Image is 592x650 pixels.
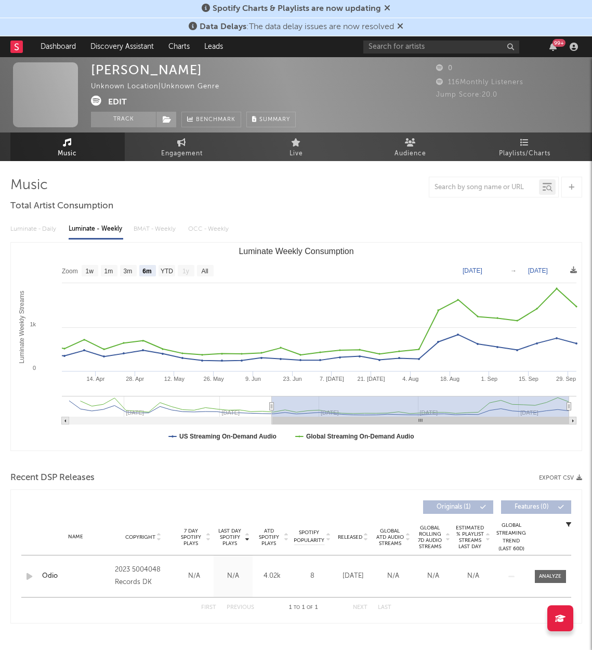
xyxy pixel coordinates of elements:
[227,605,254,611] button: Previous
[160,268,173,275] text: YTD
[125,534,155,540] span: Copyright
[394,148,426,160] span: Audience
[423,500,493,514] button: Originals(1)
[245,376,260,382] text: 9. Jun
[440,376,459,382] text: 18. Aug
[179,433,277,440] text: US Streaming On-Demand Audio
[58,148,77,160] span: Music
[42,533,110,541] div: Name
[539,475,582,481] button: Export CSV
[429,183,539,192] input: Search by song name or URL
[259,117,290,123] span: Summary
[481,376,497,382] text: 1. Sep
[18,291,25,364] text: Luminate Weekly Streams
[182,268,189,275] text: 1y
[213,5,381,13] span: Spotify Charts & Playlists are now updating
[353,605,367,611] button: Next
[255,571,289,581] div: 4.02k
[307,605,313,610] span: of
[416,571,451,581] div: N/A
[255,528,283,547] span: ATD Spotify Plays
[496,522,527,553] div: Global Streaming Trend (Last 60D)
[164,376,185,382] text: 12. May
[10,200,113,213] span: Total Artist Consumption
[456,525,484,550] span: Estimated % Playlist Streams Last Day
[201,268,208,275] text: All
[378,605,391,611] button: Last
[353,132,468,161] a: Audience
[83,36,161,57] a: Discovery Assistant
[294,571,331,581] div: 8
[239,247,353,256] text: Luminate Weekly Consumption
[456,571,491,581] div: N/A
[246,112,296,127] button: Summary
[239,132,353,161] a: Live
[85,268,94,275] text: 1w
[91,81,231,93] div: Unknown Location | Unknown Genre
[62,268,78,275] text: Zoom
[338,534,362,540] span: Released
[283,376,301,382] text: 23. Jun
[430,504,478,510] span: Originals ( 1 )
[376,571,411,581] div: N/A
[549,43,557,51] button: 99+
[556,376,576,382] text: 29. Sep
[203,376,224,382] text: 26. May
[294,529,324,545] span: Spotify Popularity
[294,605,300,610] span: to
[200,23,394,31] span: : The data delay issues are now resolved
[177,528,205,547] span: 7 Day Spotify Plays
[290,148,303,160] span: Live
[275,602,332,614] div: 1 1 1
[161,148,203,160] span: Engagement
[499,148,550,160] span: Playlists/Charts
[436,79,523,86] span: 116 Monthly Listeners
[123,268,132,275] text: 3m
[161,36,197,57] a: Charts
[319,376,344,382] text: 7. [DATE]
[91,112,156,127] button: Track
[306,433,414,440] text: Global Streaming On-Demand Audio
[11,243,582,450] svg: Luminate Weekly Consumption
[501,500,571,514] button: Features(0)
[177,571,211,581] div: N/A
[436,65,453,72] span: 0
[397,23,403,31] span: Dismiss
[216,528,244,547] span: Last Day Spotify Plays
[216,571,250,581] div: N/A
[69,220,123,238] div: Luminate - Weekly
[510,267,517,274] text: →
[115,564,172,589] div: 2023 5004048 Records DK
[528,267,548,274] text: [DATE]
[30,321,36,327] text: 1k
[519,376,538,382] text: 15. Sep
[142,268,151,275] text: 6m
[125,132,239,161] a: Engagement
[200,23,246,31] span: Data Delays
[32,365,35,371] text: 0
[402,376,418,382] text: 4. Aug
[33,36,83,57] a: Dashboard
[91,62,202,77] div: [PERSON_NAME]
[436,91,497,98] span: Jump Score: 20.0
[10,472,95,484] span: Recent DSP Releases
[376,528,404,547] span: Global ATD Audio Streams
[416,525,444,550] span: Global Rolling 7D Audio Streams
[10,132,125,161] a: Music
[508,504,556,510] span: Features ( 0 )
[384,5,390,13] span: Dismiss
[196,114,235,126] span: Benchmark
[197,36,230,57] a: Leads
[201,605,216,611] button: First
[126,376,144,382] text: 28. Apr
[552,39,565,47] div: 99 +
[468,132,582,161] a: Playlists/Charts
[42,571,110,581] a: Odio
[181,112,241,127] a: Benchmark
[104,268,113,275] text: 1m
[463,267,482,274] text: [DATE]
[363,41,519,54] input: Search for artists
[108,96,127,109] button: Edit
[336,571,371,581] div: [DATE]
